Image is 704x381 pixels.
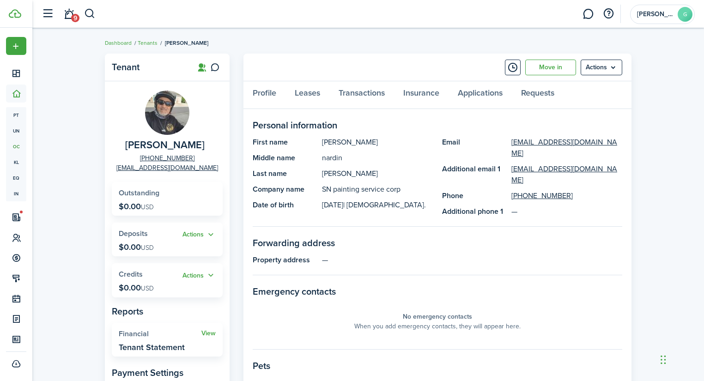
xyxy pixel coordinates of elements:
button: Open menu [6,37,26,55]
widget-stats-title: Financial [119,330,201,338]
panel-main-description: [DATE] [322,200,433,211]
button: Timeline [505,60,521,75]
a: View [201,330,216,337]
span: 9 [71,14,79,22]
span: Outstanding [119,187,159,198]
panel-main-subtitle: Payment Settings [112,366,223,380]
menu-btn: Actions [581,60,622,75]
panel-main-title: Date of birth [253,200,317,211]
a: Transactions [329,81,394,109]
panel-main-description: [PERSON_NAME] [322,168,433,179]
panel-main-title: Middle name [253,152,317,163]
p: $0.00 [119,242,154,252]
span: Credits [119,269,143,279]
panel-main-placeholder-description: When you add emergency contacts, they will appear here. [354,321,521,331]
widget-stats-description: Tenant Statement [119,343,185,352]
a: Move in [525,60,576,75]
a: Insurance [394,81,449,109]
span: USD [141,243,154,253]
span: | [DEMOGRAPHIC_DATA]. [343,200,426,210]
span: George [637,11,674,18]
panel-main-section-title: Forwarding address [253,236,622,250]
a: [PHONE_NUMBER] [511,190,573,201]
a: [EMAIL_ADDRESS][DOMAIN_NAME] [511,163,622,186]
a: eq [6,170,26,186]
a: pt [6,107,26,123]
span: USD [141,202,154,212]
a: Profile [243,81,285,109]
a: Tenants [138,39,158,47]
span: Deposits [119,228,148,239]
panel-main-section-title: Pets [253,359,622,373]
a: Messaging [579,2,597,26]
span: USD [141,284,154,293]
a: in [6,186,26,201]
panel-main-section-title: Emergency contacts [253,284,622,298]
panel-main-title: First name [253,137,317,148]
p: $0.00 [119,283,154,292]
a: Requests [512,81,564,109]
panel-main-title: Last name [253,168,317,179]
panel-main-description: SN painting service corp [322,184,433,195]
panel-main-description: nardin [322,152,433,163]
a: [EMAIL_ADDRESS][DOMAIN_NAME] [511,137,622,159]
button: Open menu [581,60,622,75]
panel-main-title: Phone [442,190,507,201]
avatar-text: G [678,7,692,22]
img: TenantCloud [9,9,21,18]
a: Dashboard [105,39,132,47]
button: Open resource center [601,6,616,22]
a: oc [6,139,26,154]
button: Open menu [182,270,216,281]
p: $0.00 [119,202,154,211]
div: Drag [661,346,666,374]
button: Search [84,6,96,22]
panel-main-title: Property address [253,254,317,266]
span: Sindey Simplicio [125,139,205,151]
a: Notifications [60,2,78,26]
button: Open menu [182,230,216,240]
panel-main-title: Company name [253,184,317,195]
panel-main-title: Email [442,137,507,159]
a: Applications [449,81,512,109]
panel-main-description: — [322,254,622,266]
panel-main-title: Tenant [112,62,186,73]
panel-main-placeholder-title: No emergency contacts [403,312,472,321]
a: [EMAIL_ADDRESS][DOMAIN_NAME] [116,163,218,173]
span: [PERSON_NAME] [165,39,208,47]
panel-main-subtitle: Reports [112,304,223,318]
a: un [6,123,26,139]
panel-main-title: Additional email 1 [442,163,507,186]
button: Open sidebar [39,5,56,23]
iframe: Chat Widget [550,281,704,381]
a: [PHONE_NUMBER] [140,153,194,163]
a: kl [6,154,26,170]
img: Sindey Simplicio [145,91,189,135]
panel-main-section-title: Personal information [253,118,622,132]
button: Actions [182,270,216,281]
a: Leases [285,81,329,109]
panel-main-description: [PERSON_NAME] [322,137,433,148]
button: Actions [182,230,216,240]
panel-main-title: Additional phone 1 [442,206,507,217]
